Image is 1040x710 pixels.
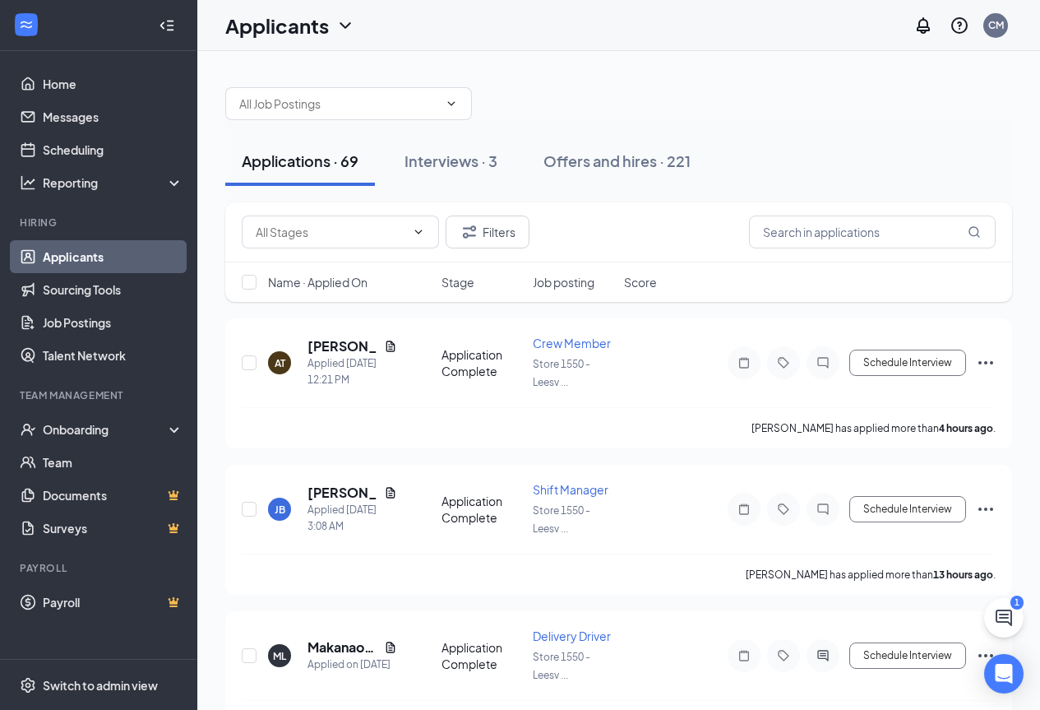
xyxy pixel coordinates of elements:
[43,512,183,545] a: SurveysCrown
[734,356,754,369] svg: Note
[307,484,377,502] h5: [PERSON_NAME]
[976,499,996,519] svg: Ellipses
[813,503,833,516] svg: ChatInactive
[307,657,397,673] div: Applied on [DATE]
[624,274,657,290] span: Score
[734,649,754,662] svg: Note
[533,274,594,290] span: Job posting
[256,223,405,241] input: All Stages
[533,336,611,350] span: Crew Member
[20,561,180,575] div: Payroll
[533,504,590,535] span: Store 1550 - Leesv ...
[533,651,590,681] span: Store 1550 - Leesv ...
[20,677,36,694] svg: Settings
[43,174,184,191] div: Reporting
[275,356,285,370] div: AT
[543,151,691,171] div: Offers and hires · 221
[384,641,397,654] svg: Document
[43,446,183,479] a: Team
[225,12,329,39] h1: Applicants
[43,306,183,339] a: Job Postings
[749,216,996,248] input: Search in applications
[20,216,180,230] div: Hiring
[20,421,36,438] svg: UserCheck
[441,639,523,672] div: Application Complete
[774,503,793,516] svg: Tag
[774,649,793,662] svg: Tag
[849,496,966,522] button: Schedule Interview
[441,274,474,290] span: Stage
[446,216,529,248] button: Filter Filters
[43,133,183,166] a: Scheduling
[746,568,996,582] p: [PERSON_NAME] has applied more than .
[404,151,497,171] div: Interviews · 3
[384,486,397,499] svg: Document
[813,649,833,662] svg: ActiveChat
[43,479,183,512] a: DocumentsCrown
[968,225,981,239] svg: MagnifyingGlass
[976,646,996,666] svg: Ellipses
[441,493,523,526] div: Application Complete
[933,568,993,581] b: 13 hours ago
[275,503,285,517] div: JB
[43,100,183,133] a: Messages
[813,356,833,369] svg: ChatInactive
[533,358,590,388] span: Store 1550 - Leesv ...
[913,16,933,35] svg: Notifications
[988,18,1004,32] div: CM
[984,654,1024,694] div: Open Intercom Messenger
[268,274,367,290] span: Name · Applied On
[384,340,397,353] svg: Document
[20,174,36,191] svg: Analysis
[950,16,969,35] svg: QuestionInfo
[849,350,966,376] button: Schedule Interview
[849,643,966,669] button: Schedule Interview
[460,222,479,242] svg: Filter
[239,95,438,113] input: All Job Postings
[43,273,183,306] a: Sourcing Tools
[20,388,180,402] div: Team Management
[976,353,996,373] svg: Ellipses
[1010,596,1024,610] div: 1
[307,638,377,657] h5: Makanaokeakua [PERSON_NAME]
[774,356,793,369] svg: Tag
[984,598,1024,638] button: ChatActive
[307,337,377,355] h5: [PERSON_NAME]
[335,16,355,35] svg: ChevronDown
[939,422,993,434] b: 4 hours ago
[242,151,358,171] div: Applications · 69
[734,503,754,516] svg: Note
[412,225,425,239] svg: ChevronDown
[307,355,397,388] div: Applied [DATE] 12:21 PM
[43,240,183,273] a: Applicants
[43,677,158,694] div: Switch to admin view
[43,586,183,619] a: PayrollCrown
[18,16,35,33] svg: WorkstreamLogo
[441,346,523,379] div: Application Complete
[533,629,611,643] span: Delivery Driver
[533,482,608,497] span: Shift Manager
[307,502,397,535] div: Applied [DATE] 3:08 AM
[273,649,286,663] div: ML
[159,17,175,34] svg: Collapse
[445,97,458,110] svg: ChevronDown
[43,67,183,100] a: Home
[43,339,183,372] a: Talent Network
[994,608,1014,628] svg: ChatActive
[751,421,996,435] p: [PERSON_NAME] has applied more than .
[43,421,169,438] div: Onboarding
